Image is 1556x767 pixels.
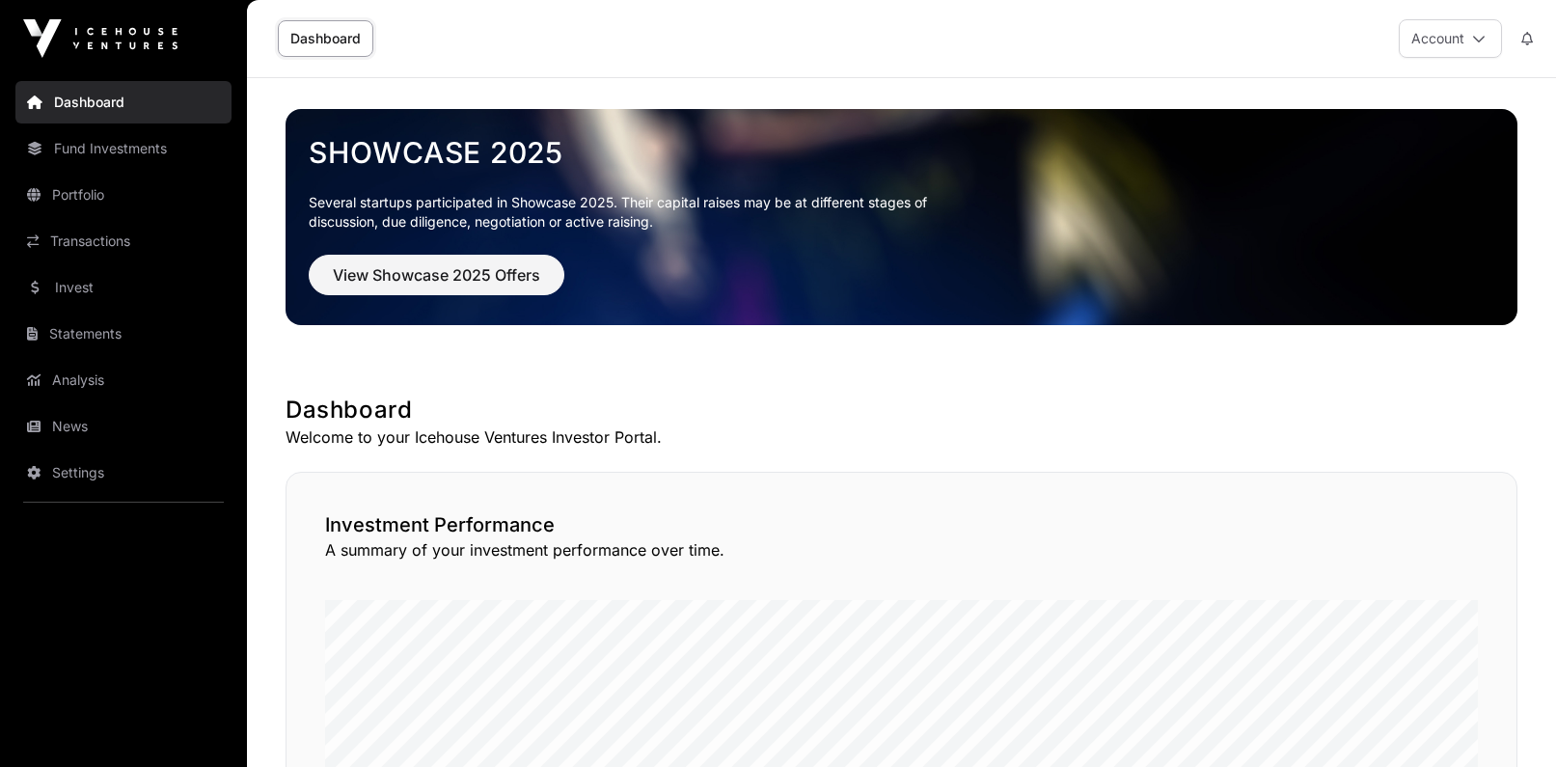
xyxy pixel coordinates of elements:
[15,174,232,216] a: Portfolio
[309,274,564,293] a: View Showcase 2025 Offers
[1460,674,1556,767] iframe: Chat Widget
[325,538,1478,562] p: A summary of your investment performance over time.
[286,395,1517,425] h1: Dashboard
[286,425,1517,449] p: Welcome to your Icehouse Ventures Investor Portal.
[15,405,232,448] a: News
[15,127,232,170] a: Fund Investments
[333,263,540,287] span: View Showcase 2025 Offers
[15,266,232,309] a: Invest
[15,359,232,401] a: Analysis
[309,255,564,295] button: View Showcase 2025 Offers
[278,20,373,57] a: Dashboard
[15,220,232,262] a: Transactions
[286,109,1517,325] img: Showcase 2025
[15,81,232,123] a: Dashboard
[15,452,232,494] a: Settings
[309,193,957,232] p: Several startups participated in Showcase 2025. Their capital raises may be at different stages o...
[1399,19,1502,58] button: Account
[15,313,232,355] a: Statements
[23,19,177,58] img: Icehouse Ventures Logo
[309,135,1494,170] a: Showcase 2025
[325,511,1478,538] h2: Investment Performance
